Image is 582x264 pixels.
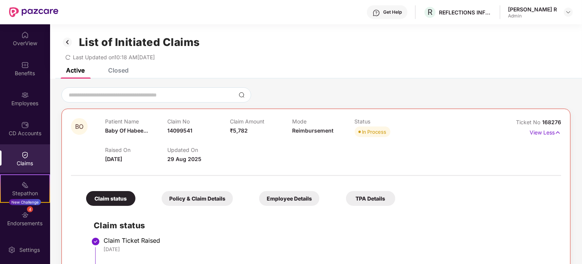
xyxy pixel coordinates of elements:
p: Raised On [105,147,167,153]
div: Active [66,66,85,74]
p: View Less [530,126,561,137]
img: New Pazcare Logo [9,7,58,17]
div: [DATE] [104,246,554,253]
h2: Claim status [94,219,554,232]
div: Claim status [86,191,135,206]
img: svg+xml;base64,PHN2ZyBpZD0iQ0RfQWNjb3VudHMiIGRhdGEtbmFtZT0iQ0QgQWNjb3VudHMiIHhtbG5zPSJodHRwOi8vd3... [21,121,29,129]
p: Updated On [167,147,230,153]
span: redo [65,54,71,60]
span: Reimbursement [292,127,333,134]
div: New Challenge [9,199,41,205]
span: [DATE] [105,156,122,162]
p: Patient Name [105,118,167,125]
img: svg+xml;base64,PHN2ZyBpZD0iRW1wbG95ZWVzIiB4bWxucz0iaHR0cDovL3d3dy53My5vcmcvMjAwMC9zdmciIHdpZHRoPS... [21,91,29,99]
span: Last Updated on 10:18 AM[DATE] [73,54,155,60]
div: Stepathon [1,190,49,197]
span: ₹5,782 [230,127,248,134]
div: 4 [27,206,33,212]
h1: List of Initiated Claims [79,36,200,49]
div: TPA Details [346,191,395,206]
img: svg+xml;base64,PHN2ZyB4bWxucz0iaHR0cDovL3d3dy53My5vcmcvMjAwMC9zdmciIHdpZHRoPSIxNyIgaGVpZ2h0PSIxNy... [555,128,561,137]
span: 29 Aug 2025 [167,156,201,162]
p: Status [355,118,417,125]
p: Mode [292,118,354,125]
div: Settings [17,246,42,254]
div: REFLECTIONS INFOSYSTEMS PRIVATE LIMITED [439,9,492,16]
div: Policy & Claim Details [162,191,233,206]
div: Closed [108,66,129,74]
p: Claim No [167,118,230,125]
span: BO [75,123,83,130]
span: R [428,8,433,17]
div: Admin [508,13,557,19]
img: svg+xml;base64,PHN2ZyB4bWxucz0iaHR0cDovL3d3dy53My5vcmcvMjAwMC9zdmciIHdpZHRoPSIyMSIgaGVpZ2h0PSIyMC... [21,181,29,189]
img: svg+xml;base64,PHN2ZyBpZD0iSG9tZSIgeG1sbnM9Imh0dHA6Ly93d3cudzMub3JnLzIwMDAvc3ZnIiB3aWR0aD0iMjAiIG... [21,31,29,39]
img: svg+xml;base64,PHN2ZyBpZD0iQ2xhaW0iIHhtbG5zPSJodHRwOi8vd3d3LnczLm9yZy8yMDAwL3N2ZyIgd2lkdGg9IjIwIi... [21,151,29,159]
span: 14099541 [167,127,192,134]
img: svg+xml;base64,PHN2ZyBpZD0iU2VhcmNoLTMyeDMyIiB4bWxucz0iaHR0cDovL3d3dy53My5vcmcvMjAwMC9zdmciIHdpZH... [239,92,245,98]
div: Employee Details [259,191,319,206]
img: svg+xml;base64,PHN2ZyBpZD0iRHJvcGRvd24tMzJ4MzIiIHhtbG5zPSJodHRwOi8vd3d3LnczLm9yZy8yMDAwL3N2ZyIgd2... [565,9,571,15]
p: Claim Amount [230,118,292,125]
span: Ticket No [516,119,542,125]
span: 168276 [542,119,561,125]
div: Get Help [383,9,402,15]
span: Baby Of Habee... [105,127,148,134]
img: svg+xml;base64,PHN2ZyBpZD0iU2V0dGluZy0yMHgyMCIgeG1sbnM9Imh0dHA6Ly93d3cudzMub3JnLzIwMDAvc3ZnIiB3aW... [8,246,16,254]
div: In Process [362,128,387,136]
img: svg+xml;base64,PHN2ZyBpZD0iSGVscC0zMngzMiIgeG1sbnM9Imh0dHA6Ly93d3cudzMub3JnLzIwMDAvc3ZnIiB3aWR0aD... [373,9,380,17]
img: svg+xml;base64,PHN2ZyBpZD0iRW5kb3JzZW1lbnRzIiB4bWxucz0iaHR0cDovL3d3dy53My5vcmcvMjAwMC9zdmciIHdpZH... [21,211,29,219]
img: svg+xml;base64,PHN2ZyBpZD0iQmVuZWZpdHMiIHhtbG5zPSJodHRwOi8vd3d3LnczLm9yZy8yMDAwL3N2ZyIgd2lkdGg9Ij... [21,61,29,69]
img: svg+xml;base64,PHN2ZyBpZD0iU3RlcC1Eb25lLTMyeDMyIiB4bWxucz0iaHR0cDovL3d3dy53My5vcmcvMjAwMC9zdmciIH... [91,237,100,246]
div: Claim Ticket Raised [104,237,554,244]
img: svg+xml;base64,PHN2ZyB3aWR0aD0iMzIiIGhlaWdodD0iMzIiIHZpZXdCb3g9IjAgMCAzMiAzMiIgZmlsbD0ibm9uZSIgeG... [61,36,74,49]
div: [PERSON_NAME] R [508,6,557,13]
